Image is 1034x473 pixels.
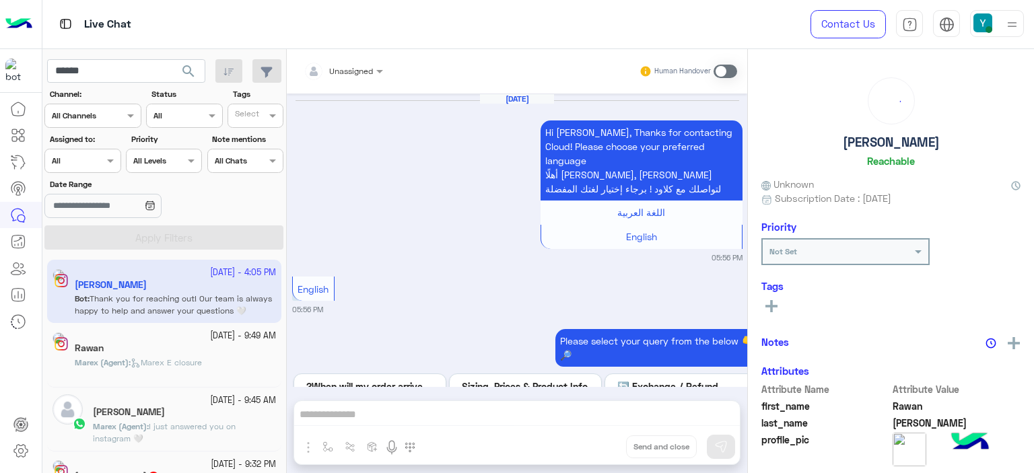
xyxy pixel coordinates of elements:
[939,17,955,32] img: tab
[53,394,83,425] img: defaultAdmin.png
[151,88,221,100] label: Status
[761,177,814,191] span: Unknown
[212,133,281,145] label: Note mentions
[298,283,329,295] span: English
[986,338,996,349] img: notes
[1004,16,1021,33] img: profile
[210,330,276,342] small: [DATE] - 9:49 AM
[180,63,197,79] span: search
[761,399,890,413] span: first_name
[75,357,131,367] b: :
[53,332,65,344] img: picture
[329,66,373,76] span: Unassigned
[131,133,201,145] label: Priority
[462,379,589,408] p: Sizing, Prices & Product Info 👕
[1008,337,1020,349] img: add
[775,191,891,205] span: Subscription Date : [DATE]
[93,406,165,418] h5: Rawan elzahar
[292,304,323,315] small: 05:56 PM
[84,15,131,34] p: Live Chat
[50,178,201,190] label: Date Range
[872,81,911,120] div: loading...
[93,421,147,431] span: Marex (Agent)
[233,108,259,123] div: Select
[761,221,796,233] h6: Priority
[811,10,886,38] a: Contact Us
[761,365,809,377] h6: Attributes
[233,88,282,100] label: Tags
[626,435,697,458] button: Send and close
[5,59,30,83] img: 317874714732967
[867,155,915,167] h6: Reachable
[57,15,74,32] img: tab
[75,342,104,354] h5: Rawan
[896,10,923,38] a: tab
[761,416,890,430] span: last_name
[769,246,797,256] b: Not Set
[761,280,1021,292] h6: Tags
[50,88,140,100] label: Channel:
[843,135,940,150] h5: [PERSON_NAME]
[555,329,757,367] p: 7/10/2025, 5:56 PM
[131,357,202,367] span: Marex E closure
[626,231,657,242] span: English
[93,421,149,431] b: :
[306,379,434,408] p: When will my order arrive? 🚚
[210,394,276,407] small: [DATE] - 9:45 AM
[946,419,994,466] img: hulul-logo.png
[761,336,789,348] h6: Notes
[712,252,743,263] small: 05:56 PM
[893,416,1021,430] span: Ayman Elkomy
[541,120,743,201] p: 7/10/2025, 5:56 PM
[617,379,745,394] p: Exchange / Refund 🔄
[654,66,711,77] small: Human Handover
[5,10,32,38] img: Logo
[893,399,1021,413] span: Rawan
[480,94,554,104] h6: [DATE]
[893,433,926,466] img: picture
[50,133,119,145] label: Assigned to:
[893,382,1021,396] span: Attribute Value
[93,421,236,443] span: I just answered you on instagram 🤍
[902,17,918,32] img: tab
[55,337,68,351] img: Instagram
[761,433,890,464] span: profile_pic
[617,207,665,218] span: اللغة العربية
[172,59,205,88] button: search
[44,225,283,250] button: Apply Filters
[973,13,992,32] img: userImage
[761,382,890,396] span: Attribute Name
[211,458,276,471] small: [DATE] - 9:32 PM
[75,357,129,367] span: Marex (Agent)
[53,460,65,472] img: picture
[73,417,86,431] img: WhatsApp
